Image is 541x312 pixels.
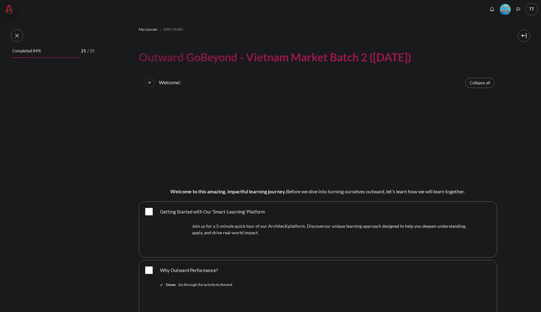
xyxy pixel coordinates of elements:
a: Welcome! [143,77,156,89]
button: Languages [514,5,523,14]
a: Architeck Architeck [3,3,19,15]
span: / 25 [87,48,95,54]
div: Level #4 [500,3,511,15]
a: OPO VN B2 [164,26,183,33]
span: TT [526,3,538,15]
span: Completed 84% [12,48,41,54]
span: . [192,223,466,235]
img: Architeck [5,5,14,14]
span: 21 [81,48,86,54]
span: Go through the activity to the end [178,282,232,288]
h1: Outward GoBeyond - Vietnam Market Batch 2 ([DATE]) [139,50,411,64]
nav: Navigation bar [139,24,497,34]
a: Why Outward Performance? [160,267,218,273]
img: Level #4 [500,4,511,15]
a: Level #4 [497,3,513,15]
span: our unique learning approach designed to help you deepen understanding, apply, and drive real-wor... [192,223,466,235]
div: 84% [12,57,81,58]
img: platform logo [159,223,190,253]
strong: Done: [166,282,176,288]
a: My courses [139,26,157,33]
span: OPO VN B2 [164,27,183,32]
span: My courses [139,27,157,32]
h4: Welcome to this amazing, impactful learning journey. [159,188,477,195]
a: Getting Started with Our 'Smart-Learning' Platform [160,209,265,214]
p: Join us for a 5-minute quick tour of our ArchitecK platform. Discover [159,223,477,236]
div: Completion requirements for Why Outward Performance? [155,279,483,291]
span: B [286,188,289,194]
span: Collapse all [470,80,490,86]
span: efore we dive into turning ourselves outward, let's learn how we will learn together. [289,188,465,194]
a: Collapse all [465,78,495,88]
a: User menu [526,3,538,15]
div: Show notification window with no new notifications [487,5,497,14]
